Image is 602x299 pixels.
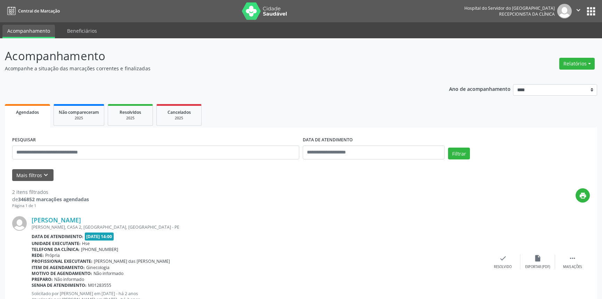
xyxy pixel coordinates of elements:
[168,109,191,115] span: Cancelados
[303,135,353,145] label: DATA DE ATENDIMENTO
[464,5,555,11] div: Hospital do Servidor do [GEOGRAPHIC_DATA]
[534,254,542,262] i: insert_drive_file
[42,171,50,179] i: keyboard_arrow_down
[113,116,148,121] div: 2025
[62,25,102,37] a: Beneficiários
[93,270,123,276] span: Não informado
[32,270,92,276] b: Motivo de agendamento:
[86,265,109,270] span: Ginecologia
[32,234,83,239] b: Data de atendimento:
[494,265,512,269] div: Resolvido
[12,169,54,181] button: Mais filtroskeyboard_arrow_down
[18,196,89,203] strong: 346852 marcações agendadas
[32,216,81,224] a: [PERSON_NAME]
[5,5,60,17] a: Central de Marcação
[59,116,99,121] div: 2025
[12,203,89,209] div: Página 1 de 1
[449,84,511,93] p: Ano de acompanhamento
[32,258,92,264] b: Profissional executante:
[54,276,84,282] span: Não informado
[88,282,111,288] span: M01283555
[82,241,90,246] span: Hse
[16,109,39,115] span: Agendados
[585,5,597,17] button: apps
[12,188,89,196] div: 2 itens filtrados
[559,58,595,70] button: Relatórios
[162,116,196,121] div: 2025
[525,265,550,269] div: Exportar (PDF)
[5,47,420,65] p: Acompanhamento
[576,188,590,203] button: print
[85,233,114,241] span: [DATE] 14:00
[499,11,555,17] span: Recepcionista da clínica
[563,265,582,269] div: Mais ações
[32,246,80,252] b: Telefone da clínica:
[18,8,60,14] span: Central de Marcação
[2,25,55,38] a: Acompanhamento
[557,4,572,18] img: img
[45,252,60,258] span: Própria
[32,224,486,230] div: [PERSON_NAME], CASA 2, [GEOGRAPHIC_DATA], [GEOGRAPHIC_DATA] - PE
[32,252,44,258] b: Rede:
[575,6,582,14] i: 
[448,148,470,159] button: Filtrar
[12,216,27,231] img: img
[81,246,118,252] span: [PHONE_NUMBER]
[120,109,141,115] span: Resolvidos
[569,254,576,262] i: 
[499,254,507,262] i: check
[94,258,170,264] span: [PERSON_NAME] das [PERSON_NAME]
[579,192,587,199] i: print
[12,135,36,145] label: PESQUISAR
[5,65,420,72] p: Acompanhe a situação das marcações correntes e finalizadas
[32,265,85,270] b: Item de agendamento:
[572,4,585,18] button: 
[32,276,53,282] b: Preparo:
[32,241,81,246] b: Unidade executante:
[12,196,89,203] div: de
[32,282,87,288] b: Senha de atendimento:
[59,109,99,115] span: Não compareceram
